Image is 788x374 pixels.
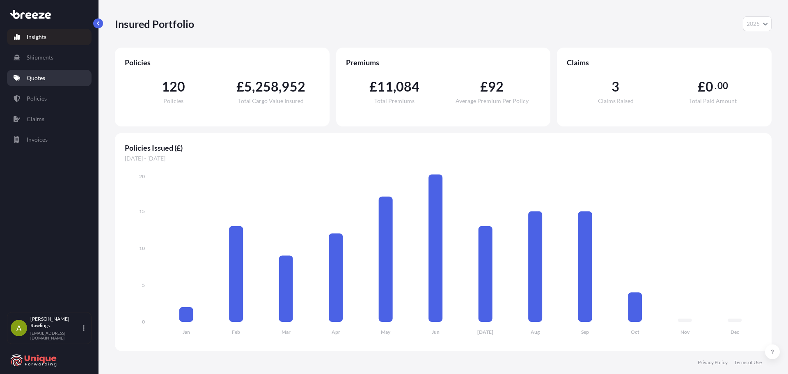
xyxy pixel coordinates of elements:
span: , [279,80,282,93]
span: Premiums [346,57,541,67]
tspan: Jun [432,329,440,335]
span: £ [369,80,377,93]
span: Total Cargo Value Insured [238,98,304,104]
p: [PERSON_NAME] Rawlings [30,316,81,329]
span: 084 [396,80,420,93]
span: 120 [162,80,186,93]
span: Policies [125,57,320,67]
a: Privacy Policy [698,359,728,366]
span: 11 [377,80,393,93]
a: Quotes [7,70,92,86]
tspan: May [381,329,391,335]
tspan: Apr [332,329,340,335]
span: Claims Raised [598,98,634,104]
tspan: Sep [581,329,589,335]
span: A [16,324,21,332]
a: Invoices [7,131,92,148]
span: , [252,80,255,93]
tspan: [DATE] [477,329,493,335]
span: 0 [706,80,713,93]
tspan: 5 [142,282,145,288]
span: 92 [488,80,504,93]
span: 258 [255,80,279,93]
a: Insights [7,29,92,45]
tspan: Mar [282,329,291,335]
a: Shipments [7,49,92,66]
span: £ [236,80,244,93]
tspan: Nov [680,329,690,335]
tspan: Jan [183,329,190,335]
a: Claims [7,111,92,127]
span: Average Premium Per Policy [456,98,529,104]
p: Invoices [27,135,48,144]
p: Claims [27,115,44,123]
span: Total Paid Amount [689,98,737,104]
span: 00 [717,83,728,89]
tspan: 0 [142,319,145,325]
tspan: 20 [139,173,145,179]
span: [DATE] - [DATE] [125,154,762,163]
span: Policies Issued (£) [125,143,762,153]
tspan: Aug [531,329,540,335]
p: Policies [27,94,47,103]
span: £ [480,80,488,93]
tspan: 15 [139,208,145,214]
p: Shipments [27,53,53,62]
button: Year Selector [743,16,772,31]
span: 5 [244,80,252,93]
span: Total Premiums [374,98,415,104]
span: 3 [612,80,619,93]
span: £ [698,80,706,93]
tspan: Oct [631,329,639,335]
p: Quotes [27,74,45,82]
a: Terms of Use [734,359,762,366]
a: Policies [7,90,92,107]
p: Insured Portfolio [115,17,194,30]
tspan: Dec [731,329,739,335]
span: 952 [282,80,305,93]
p: [EMAIL_ADDRESS][DOMAIN_NAME] [30,330,81,340]
span: 2025 [747,20,760,28]
span: , [393,80,396,93]
img: organization-logo [10,354,57,367]
span: Claims [567,57,762,67]
span: Policies [163,98,183,104]
p: Insights [27,33,46,41]
tspan: Feb [232,329,240,335]
tspan: 10 [139,245,145,251]
span: . [715,83,717,89]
